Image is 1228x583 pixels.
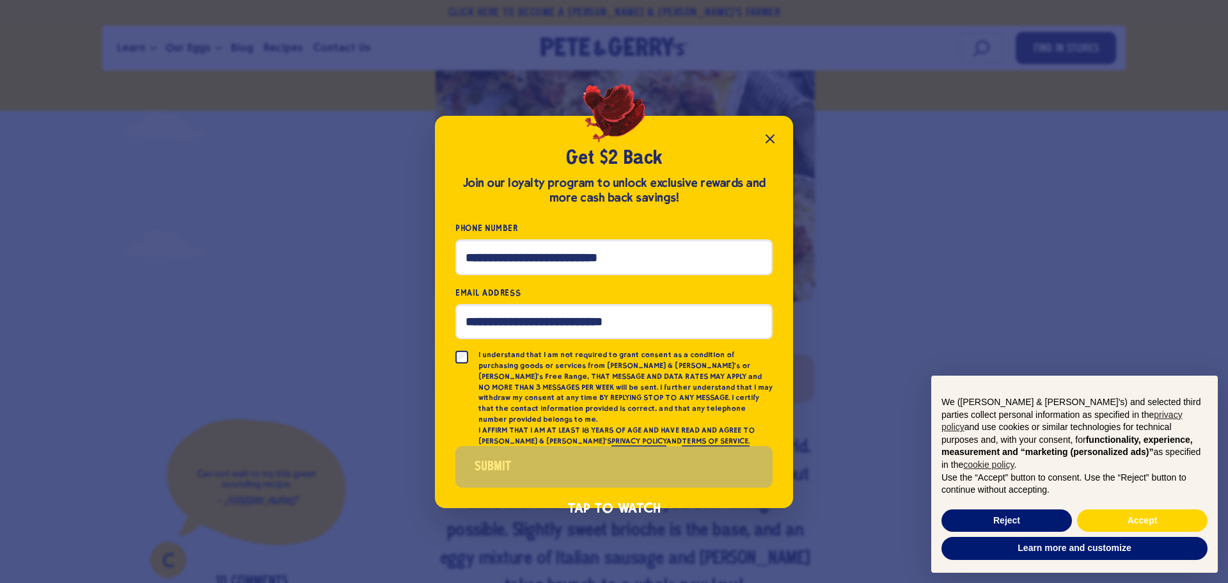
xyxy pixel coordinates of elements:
p: I understand that I am not required to grant consent as a condition of purchasing goods or servic... [478,349,773,425]
button: Learn more and customize [941,537,1208,560]
label: Email Address [455,285,773,300]
div: Join our loyalty program to unlock exclusive rewards and more cash back savings! [455,176,773,205]
label: Phone Number [455,221,773,236]
p: I AFFIRM THAT I AM AT LEAST 18 YEARS OF AGE AND HAVE READ AND AGREE TO [PERSON_NAME] & [PERSON_NA... [478,425,773,447]
p: Tap to Watch [567,497,660,520]
button: Close popup [757,126,783,152]
div: Notice [921,365,1228,583]
button: Accept [1077,509,1208,532]
button: Submit [455,446,773,488]
p: Use the “Accept” button to consent. Use the “Reject” button to continue without accepting. [941,472,1208,497]
button: Reject [941,509,1072,532]
a: PRIVACY POLICY [611,436,666,447]
input: I understand that I am not required to grant consent as a condition of purchasing goods or servic... [455,351,468,363]
a: cookie policy [963,459,1014,470]
a: TERMS OF SERVICE. [682,436,749,447]
h2: Get $2 Back [455,147,773,171]
p: We ([PERSON_NAME] & [PERSON_NAME]'s) and selected third parties collect personal information as s... [941,396,1208,472]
